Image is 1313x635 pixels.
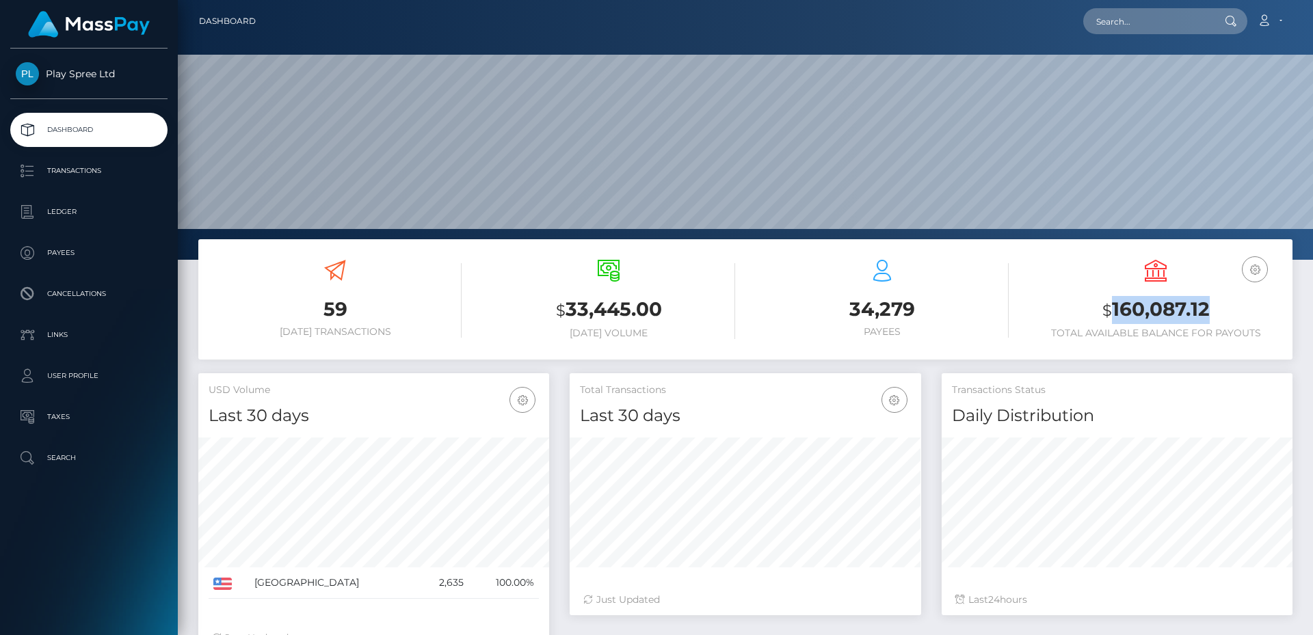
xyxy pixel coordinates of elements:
[250,567,418,599] td: [GEOGRAPHIC_DATA]
[209,326,462,338] h6: [DATE] Transactions
[468,567,539,599] td: 100.00%
[16,120,162,140] p: Dashboard
[10,359,168,393] a: User Profile
[10,154,168,188] a: Transactions
[16,202,162,222] p: Ledger
[28,11,150,38] img: MassPay Logo
[10,68,168,80] span: Play Spree Ltd
[482,296,735,324] h3: 33,445.00
[16,161,162,181] p: Transactions
[1083,8,1212,34] input: Search...
[213,578,232,590] img: US.png
[1102,301,1112,320] small: $
[10,318,168,352] a: Links
[583,593,907,607] div: Just Updated
[988,593,1000,606] span: 24
[952,404,1282,428] h4: Daily Distribution
[756,296,1009,323] h3: 34,279
[1029,296,1282,324] h3: 160,087.12
[756,326,1009,338] h6: Payees
[16,366,162,386] p: User Profile
[16,325,162,345] p: Links
[16,62,39,85] img: Play Spree Ltd
[10,277,168,311] a: Cancellations
[16,284,162,304] p: Cancellations
[16,407,162,427] p: Taxes
[10,195,168,229] a: Ledger
[16,448,162,468] p: Search
[209,296,462,323] h3: 59
[580,404,910,428] h4: Last 30 days
[10,113,168,147] a: Dashboard
[16,243,162,263] p: Payees
[580,383,910,397] h5: Total Transactions
[209,383,539,397] h5: USD Volume
[209,404,539,428] h4: Last 30 days
[10,236,168,270] a: Payees
[482,327,735,339] h6: [DATE] Volume
[955,593,1279,607] div: Last hours
[952,383,1282,397] h5: Transactions Status
[10,400,168,434] a: Taxes
[556,301,566,320] small: $
[418,567,468,599] td: 2,635
[10,441,168,475] a: Search
[1029,327,1282,339] h6: Total Available Balance for Payouts
[199,7,256,36] a: Dashboard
